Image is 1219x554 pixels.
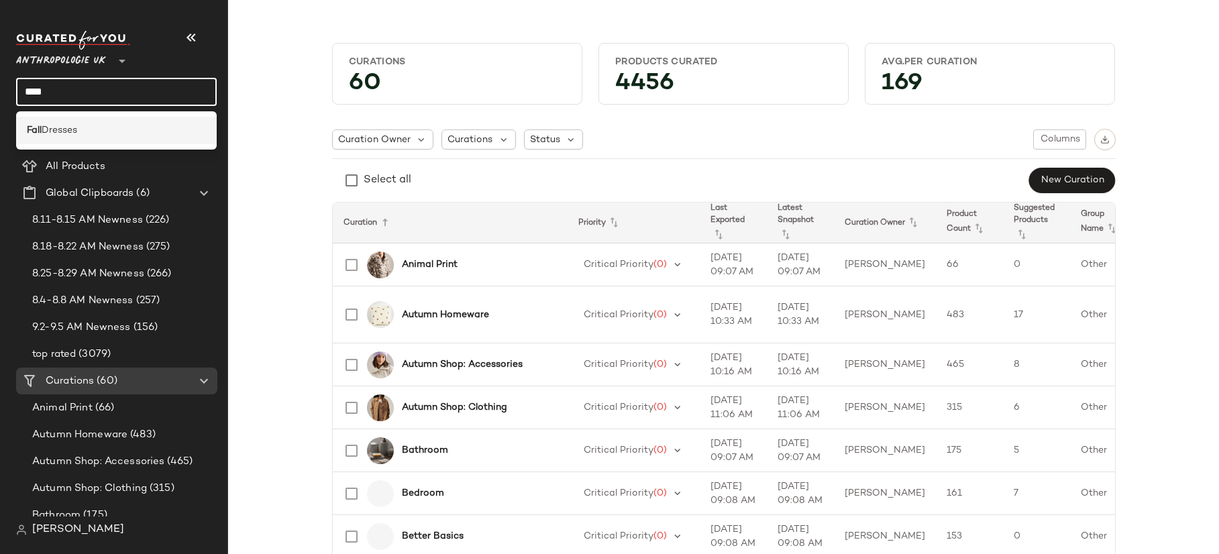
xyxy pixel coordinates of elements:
[653,260,667,270] span: (0)
[364,172,411,188] div: Select all
[700,343,767,386] td: [DATE] 10:16 AM
[1003,429,1070,472] td: 5
[131,320,158,335] span: (156)
[653,310,667,320] span: (0)
[144,239,170,255] span: (275)
[144,266,172,282] span: (266)
[367,437,394,464] img: 4527345750011_004_e4
[936,286,1003,343] td: 483
[32,320,131,335] span: 9.2-9.5 AM Newness
[367,351,394,378] img: 4153415510018_055_e
[530,133,560,147] span: Status
[1100,135,1110,144] img: svg%3e
[936,203,1003,243] th: Product Count
[32,427,127,443] span: Autumn Homeware
[834,203,936,243] th: Curation Owner
[767,243,834,286] td: [DATE] 09:07 AM
[1070,343,1137,386] td: Other
[402,486,444,500] b: Bedroom
[81,508,107,523] span: (175)
[349,56,566,68] div: Curations
[46,374,94,389] span: Curations
[584,488,653,498] span: Critical Priority
[32,481,147,496] span: Autumn Shop: Clothing
[1003,343,1070,386] td: 8
[32,454,164,469] span: Autumn Shop: Accessories
[834,243,936,286] td: [PERSON_NAME]
[76,347,111,362] span: (3079)
[653,488,667,498] span: (0)
[402,443,448,457] b: Bathroom
[1070,286,1137,343] td: Other
[834,286,936,343] td: [PERSON_NAME]
[32,239,144,255] span: 8.18-8.22 AM Newness
[367,252,394,278] img: 4133977480003_000_e5
[700,203,767,243] th: Last Exported
[584,310,653,320] span: Critical Priority
[568,203,700,243] th: Priority
[700,286,767,343] td: [DATE] 10:33 AM
[1028,168,1115,193] button: New Curation
[767,386,834,429] td: [DATE] 11:06 AM
[936,429,1003,472] td: 175
[584,359,653,370] span: Critical Priority
[700,386,767,429] td: [DATE] 11:06 AM
[1003,286,1070,343] td: 17
[1040,175,1104,186] span: New Curation
[1070,429,1137,472] td: Other
[338,133,411,147] span: Curation Owner
[134,293,160,309] span: (257)
[164,454,193,469] span: (465)
[653,531,667,541] span: (0)
[700,243,767,286] td: [DATE] 09:07 AM
[834,472,936,515] td: [PERSON_NAME]
[700,472,767,515] td: [DATE] 09:08 AM
[936,386,1003,429] td: 315
[1003,203,1070,243] th: Suggested Products
[584,531,653,541] span: Critical Priority
[1070,203,1137,243] th: Group Name
[127,427,156,443] span: (483)
[700,429,767,472] td: [DATE] 09:07 AM
[584,445,653,455] span: Critical Priority
[367,301,394,328] img: 100021732_010_b
[653,402,667,412] span: (0)
[767,472,834,515] td: [DATE] 09:08 AM
[882,56,1098,68] div: Avg.per Curation
[584,402,653,412] span: Critical Priority
[584,260,653,270] span: Critical Priority
[94,374,117,389] span: (60)
[16,31,130,50] img: cfy_white_logo.C9jOOHJF.svg
[1070,243,1137,286] td: Other
[16,524,27,535] img: svg%3e
[1003,243,1070,286] td: 0
[653,359,667,370] span: (0)
[834,386,936,429] td: [PERSON_NAME]
[16,46,106,70] span: Anthropologie UK
[134,186,149,201] span: (6)
[1003,472,1070,515] td: 7
[147,481,174,496] span: (315)
[32,508,81,523] span: Bathroom
[32,266,144,282] span: 8.25-8.29 AM Newness
[1070,386,1137,429] td: Other
[604,74,843,99] div: 4456
[834,429,936,472] td: [PERSON_NAME]
[402,308,489,322] b: Autumn Homeware
[32,293,134,309] span: 8.4-8.8 AM Newness
[402,258,458,272] b: Animal Print
[767,203,834,243] th: Latest Snapshot
[402,400,507,414] b: Autumn Shop: Clothing
[1039,134,1079,145] span: Columns
[333,203,568,243] th: Curation
[42,123,77,137] span: Dresses
[1003,386,1070,429] td: 6
[32,213,143,228] span: 8.11-8.15 AM Newness
[653,445,667,455] span: (0)
[834,343,936,386] td: [PERSON_NAME]
[936,243,1003,286] td: 66
[1070,472,1137,515] td: Other
[32,522,124,538] span: [PERSON_NAME]
[615,56,832,68] div: Products Curated
[447,133,492,147] span: Curations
